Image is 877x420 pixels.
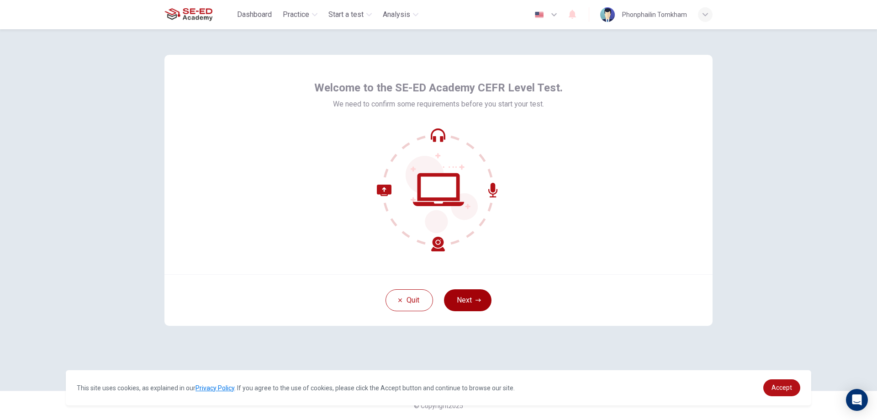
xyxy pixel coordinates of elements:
[333,99,544,110] span: We need to confirm some requirements before you start your test.
[386,289,433,311] button: Quit
[534,11,545,18] img: en
[328,9,364,20] span: Start a test
[283,9,309,20] span: Practice
[763,379,800,396] a: dismiss cookie message
[237,9,272,20] span: Dashboard
[383,9,410,20] span: Analysis
[233,6,275,23] button: Dashboard
[77,384,515,392] span: This site uses cookies, as explained in our . If you agree to the use of cookies, please click th...
[771,384,792,391] span: Accept
[314,80,563,95] span: Welcome to the SE-ED Academy CEFR Level Test.
[195,384,234,392] a: Privacy Policy
[164,5,233,24] a: SE-ED Academy logo
[66,370,811,405] div: cookieconsent
[279,6,321,23] button: Practice
[622,9,687,20] div: Phonphailin Tomkham
[846,389,868,411] div: Open Intercom Messenger
[444,289,491,311] button: Next
[379,6,422,23] button: Analysis
[600,7,615,22] img: Profile picture
[414,402,463,409] span: © Copyright 2025
[325,6,375,23] button: Start a test
[164,5,212,24] img: SE-ED Academy logo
